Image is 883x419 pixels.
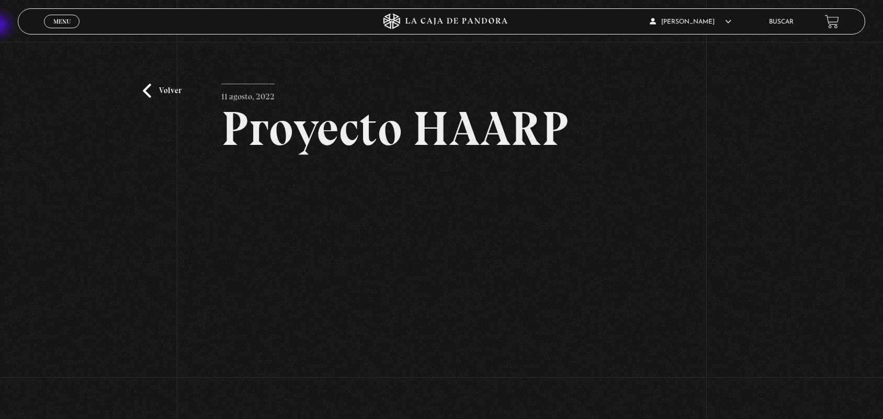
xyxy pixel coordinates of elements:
h2: Proyecto HAARP [221,105,662,153]
span: Cerrar [50,27,74,35]
a: View your shopping cart [825,15,839,29]
span: [PERSON_NAME] [650,19,731,25]
span: Menu [53,18,71,25]
p: 11 agosto, 2022 [221,84,275,105]
a: Volver [143,84,182,98]
a: Buscar [769,19,794,25]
